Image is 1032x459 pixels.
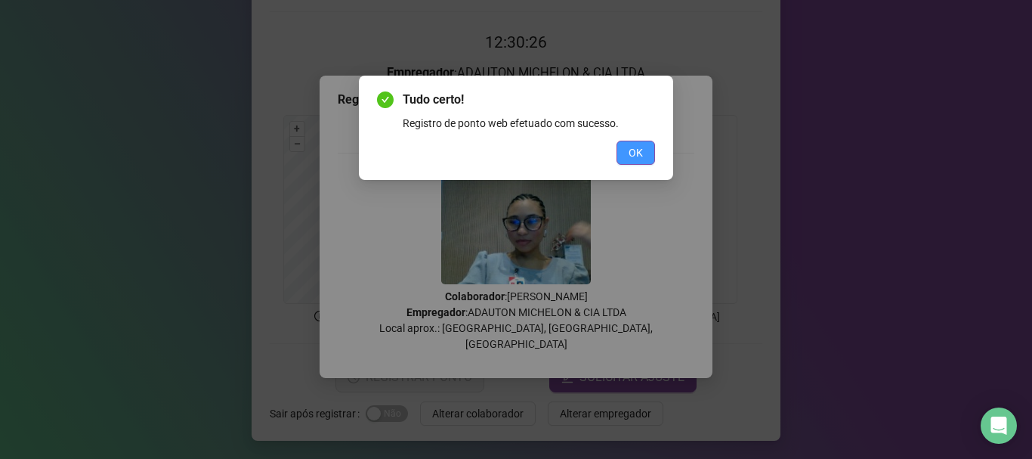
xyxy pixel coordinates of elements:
div: Registro de ponto web efetuado com sucesso. [403,115,655,132]
button: OK [616,141,655,165]
span: check-circle [377,91,394,108]
span: Tudo certo! [403,91,655,109]
div: Open Intercom Messenger [981,408,1017,444]
span: OK [629,144,643,161]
